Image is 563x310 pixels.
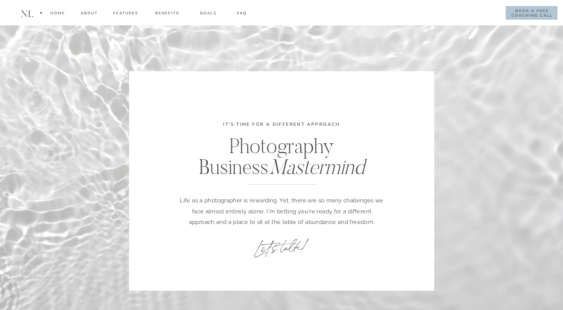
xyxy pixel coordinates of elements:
a: book a free coaching call [511,9,553,18]
a: Home [50,10,65,19]
a: FAQ [237,10,247,19]
a: Let's talk! [218,233,345,260]
h3: Life as a photographer is rewarding. Yet, there are so many challenges we face almost entirely al... [179,195,385,225]
i: Mastermind [268,153,364,180]
p: Photography Business [171,136,392,174]
a: about [80,10,98,19]
h1: nl [19,9,36,19]
a: Benefits [154,10,180,19]
a: goals [195,10,221,19]
h3: it's time for a different approach [194,121,369,141]
a: FEATURES [113,10,139,19]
